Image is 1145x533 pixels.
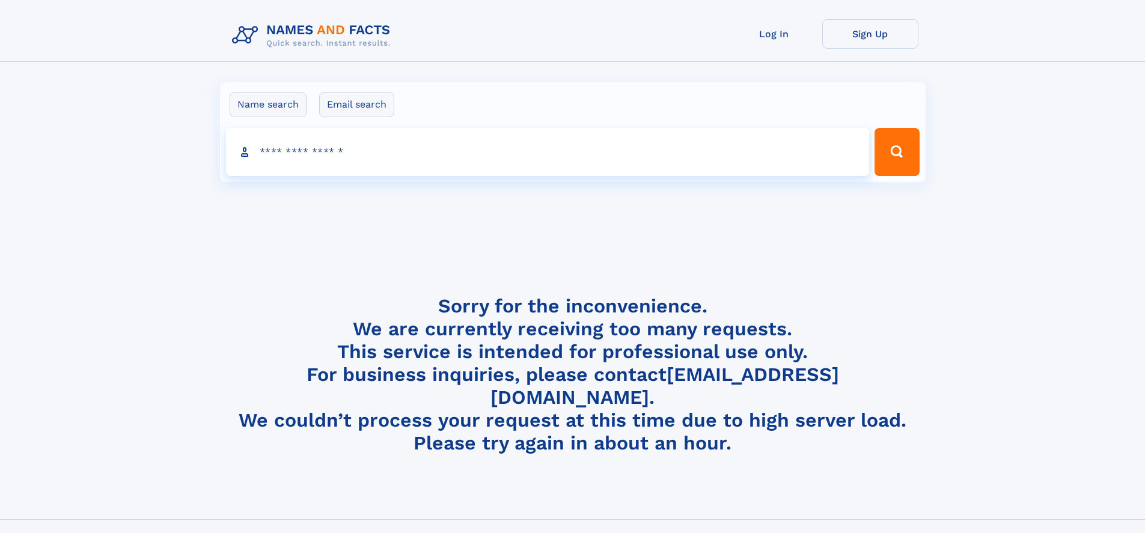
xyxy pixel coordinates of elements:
[227,294,918,455] h4: Sorry for the inconvenience. We are currently receiving too many requests. This service is intend...
[226,128,870,176] input: search input
[227,19,400,52] img: Logo Names and Facts
[319,92,394,117] label: Email search
[490,363,839,409] a: [EMAIL_ADDRESS][DOMAIN_NAME]
[726,19,822,49] a: Log In
[822,19,918,49] a: Sign Up
[230,92,307,117] label: Name search
[875,128,919,176] button: Search Button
